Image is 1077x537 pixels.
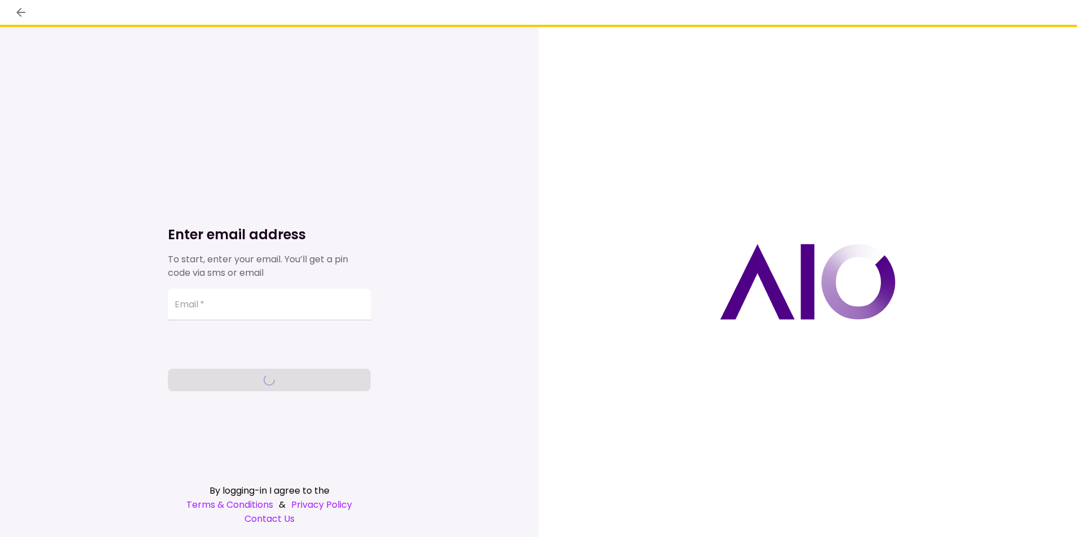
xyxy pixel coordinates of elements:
div: & [168,498,371,512]
div: By logging-in I agree to the [168,484,371,498]
button: back [11,3,30,22]
h1: Enter email address [168,226,371,244]
img: AIO logo [720,244,896,320]
div: To start, enter your email. You’ll get a pin code via sms or email [168,253,371,280]
a: Privacy Policy [291,498,352,512]
a: Terms & Conditions [186,498,273,512]
a: Contact Us [168,512,371,526]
